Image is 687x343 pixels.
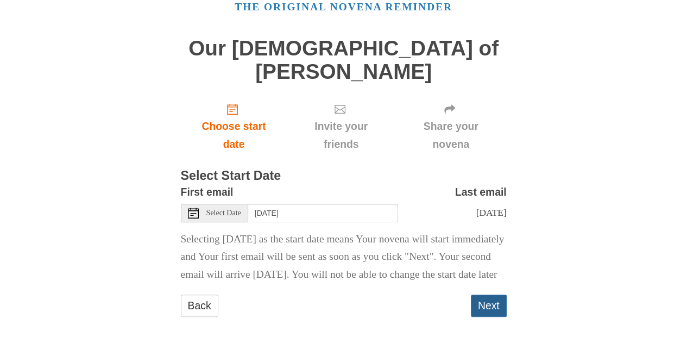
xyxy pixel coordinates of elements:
label: First email [181,183,234,201]
input: Use the arrow keys to pick a date [248,204,398,222]
div: Click "Next" to confirm your start date first. [395,94,507,159]
h1: Our [DEMOGRAPHIC_DATA] of [PERSON_NAME] [181,37,507,83]
span: [DATE] [476,207,506,218]
span: Choose start date [192,117,276,153]
div: Click "Next" to confirm your start date first. [287,94,395,159]
span: Select Date [206,209,241,217]
p: Selecting [DATE] as the start date means Your novena will start immediately and Your first email ... [181,230,507,284]
a: The original novena reminder [235,1,452,13]
span: Invite your friends [298,117,384,153]
a: Choose start date [181,94,287,159]
h3: Select Start Date [181,169,507,183]
a: Back [181,295,218,317]
label: Last email [455,183,507,201]
span: Share your novena [406,117,496,153]
button: Next [471,295,507,317]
